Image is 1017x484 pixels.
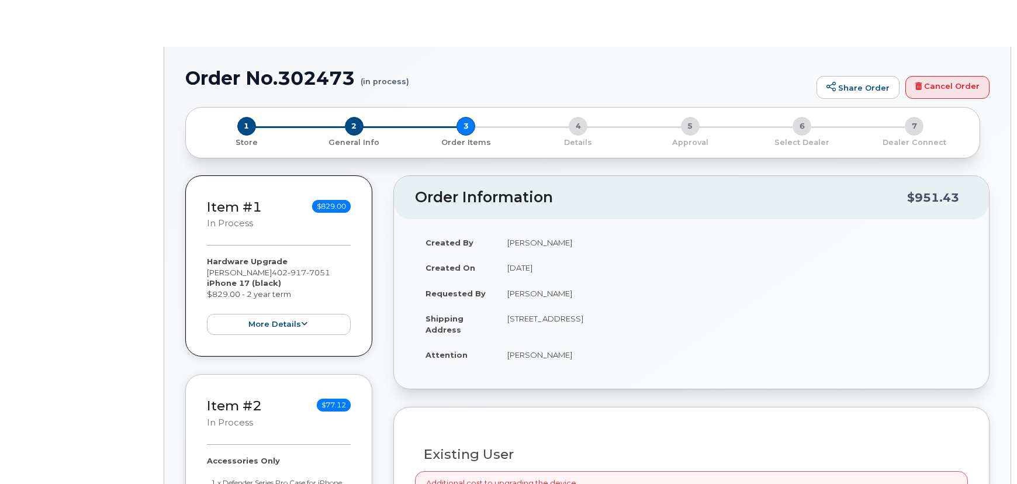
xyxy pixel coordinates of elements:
a: Share Order [817,76,900,99]
span: $77.12 [317,399,351,412]
p: General Info [303,137,406,148]
td: [PERSON_NAME] [497,281,968,306]
a: 1 Store [195,136,298,148]
h2: Order Information [415,189,907,206]
a: Item #2 [207,397,262,414]
div: $951.43 [907,186,959,209]
strong: Accessories Only [207,456,280,465]
a: 2 General Info [298,136,410,148]
a: Item #1 [207,199,262,215]
small: in process [207,417,253,428]
h1: Order No.302473 [185,68,811,88]
strong: Created On [426,263,475,272]
strong: Requested By [426,289,486,298]
strong: Hardware Upgrade [207,257,288,266]
span: 402 [272,268,330,277]
td: [PERSON_NAME] [497,230,968,255]
span: 917 [288,268,306,277]
p: Store [200,137,293,148]
a: Cancel Order [905,76,990,99]
div: [PERSON_NAME] $829.00 - 2 year term [207,256,351,335]
td: [STREET_ADDRESS] [497,306,968,342]
span: 1 [237,117,256,136]
td: [DATE] [497,255,968,281]
h3: Existing User [424,447,959,462]
small: (in process) [361,68,409,86]
strong: Shipping Address [426,314,463,334]
span: $829.00 [312,200,351,213]
small: in process [207,218,253,229]
td: [PERSON_NAME] [497,342,968,368]
strong: Created By [426,238,473,247]
span: 2 [345,117,364,136]
button: more details [207,314,351,336]
strong: Attention [426,350,468,359]
strong: iPhone 17 (black) [207,278,281,288]
span: 7051 [306,268,330,277]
